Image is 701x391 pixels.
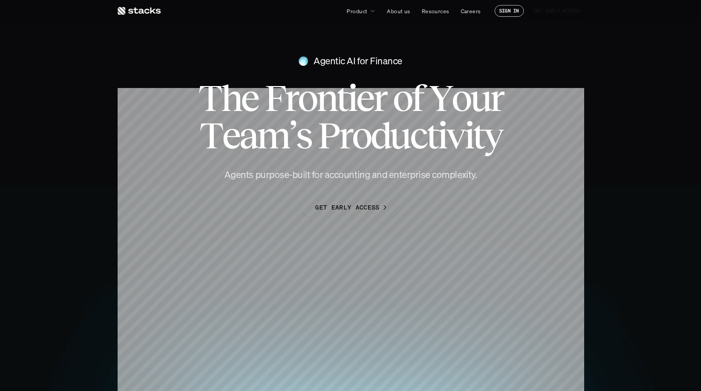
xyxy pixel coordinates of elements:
[301,197,399,217] a: GET EARLY ACCESS
[456,4,486,18] a: Careers
[210,168,491,181] h4: Agents purpose-built for accounting and enterprise complexity.
[495,5,524,17] a: SIGN IN
[257,117,289,154] span: m
[382,4,415,18] a: About us
[410,117,426,154] span: c
[417,4,454,18] a: Resources
[464,117,473,154] span: i
[298,79,316,117] span: o
[437,117,446,154] span: i
[422,7,449,15] p: Resources
[347,79,356,117] span: i
[198,79,221,117] span: T
[221,79,241,117] span: h
[317,117,338,154] span: P
[534,8,579,14] p: GET EARLY ACCESS
[347,7,367,15] p: Product
[296,117,311,154] span: s
[451,79,470,117] span: o
[387,7,410,15] p: About us
[289,117,296,154] span: ’
[239,117,257,154] span: a
[285,79,298,117] span: r
[315,202,379,213] p: GET EARLY ACCESS
[316,79,336,117] span: n
[199,117,222,154] span: T
[222,117,239,154] span: e
[264,79,285,117] span: F
[336,79,347,117] span: t
[314,55,402,68] h4: Agentic AI for Finance
[530,5,584,17] a: GET EARLY ACCESS
[370,117,389,154] span: d
[352,117,370,154] span: o
[393,79,411,117] span: o
[389,117,409,154] span: u
[339,117,352,154] span: r
[470,79,490,117] span: u
[490,79,503,117] span: r
[499,8,519,14] p: SIGN IN
[446,117,464,154] span: v
[426,117,437,154] span: t
[373,79,386,117] span: r
[356,79,373,117] span: e
[241,79,258,117] span: e
[484,117,502,154] span: y
[473,117,484,154] span: t
[461,7,481,15] p: Careers
[429,79,451,117] span: Y
[411,79,423,117] span: f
